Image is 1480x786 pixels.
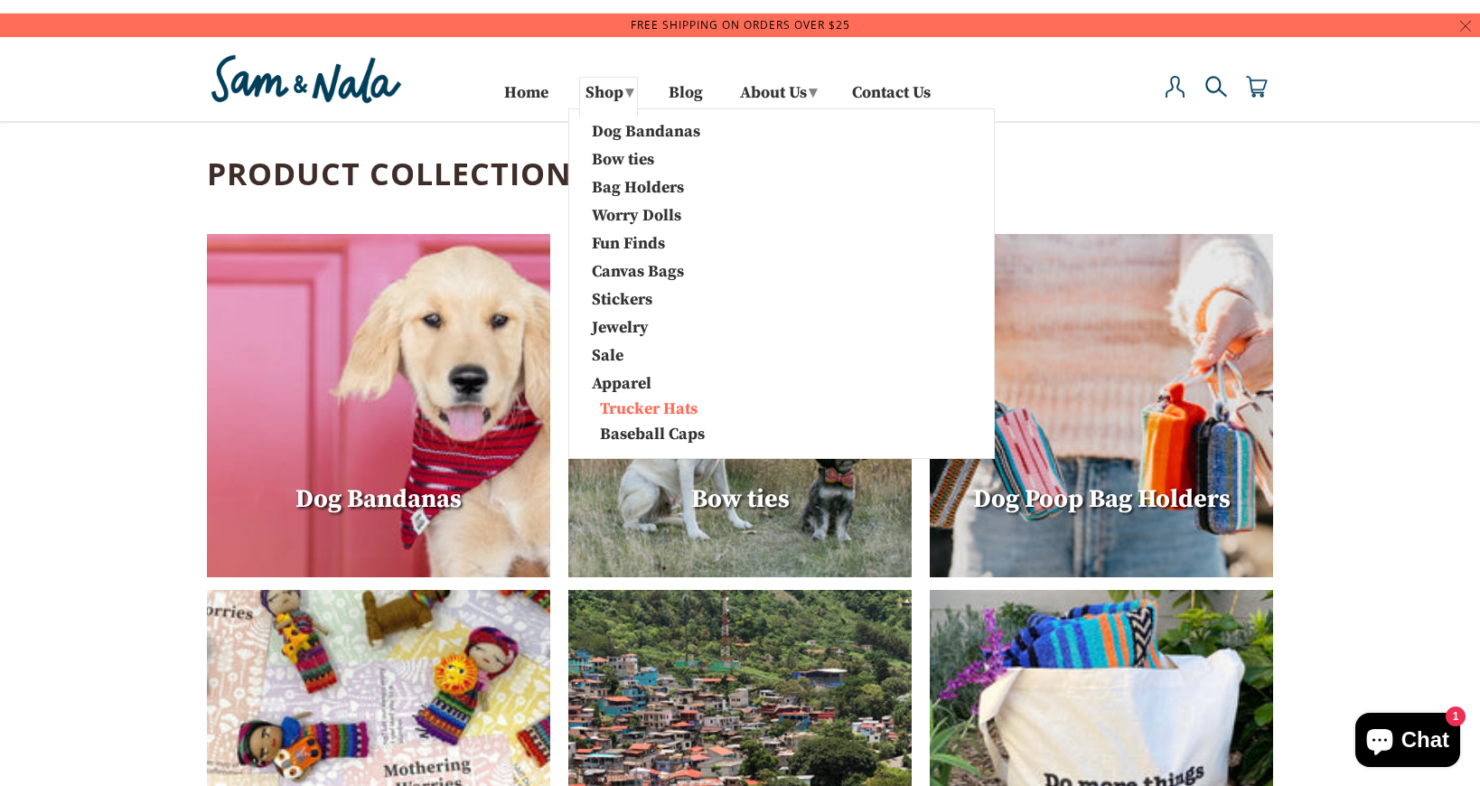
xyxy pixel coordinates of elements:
img: Dog Bandanas [207,234,550,577]
a: Baseball Caps [578,424,790,444]
span: ▾ [809,82,817,103]
img: cart-icon [1246,76,1268,98]
a: Search [1205,76,1227,117]
a: Contact Us [852,87,931,117]
h1: Product Collections [207,122,1273,215]
a: Blog [669,87,703,117]
img: search-icon [1205,76,1227,98]
a: Bag Holders [578,174,768,198]
a: My Account [1165,76,1186,117]
a: Sale [578,342,768,366]
a: Fun Finds [578,230,768,254]
a: Canvas Bags [578,258,768,282]
a: Dog Bandanas [578,118,768,142]
a: Shop▾ [579,77,638,117]
a: Free Shipping on orders over $25 [631,17,850,33]
a: Worry Dolls [578,202,768,226]
a: Apparel [578,370,768,394]
img: user-icon [1165,76,1186,98]
inbox-online-store-chat: Shopify online store chat [1350,713,1466,772]
span: Dog Poop Bag Holders [973,483,1231,515]
a: Jewelry [578,314,768,338]
span: Bow ties [691,483,790,515]
img: Dog Poop Bag Holders [930,234,1273,577]
a: About Us▾ [734,77,821,117]
a: Trucker Hats [578,398,790,419]
a: Home [504,87,548,117]
a: Bow ties [578,146,768,170]
a: Stickers [578,286,768,310]
span: Dog Bandanas [295,483,462,515]
img: Sam & Nala [207,51,406,108]
span: ▾ [625,82,633,103]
